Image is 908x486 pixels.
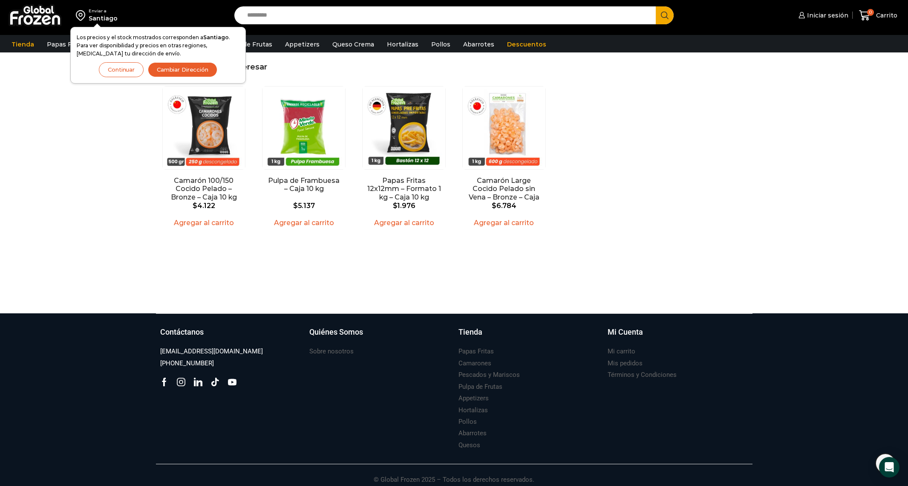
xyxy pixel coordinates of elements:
a: Papas Fritas 12x12mm – Formato 1 kg – Caja 10 kg [366,176,441,201]
div: Open Intercom Messenger [879,457,899,477]
button: Search button [656,6,674,24]
bdi: 5.137 [293,202,315,210]
h3: Pollos [458,417,477,426]
span: 0 [867,9,874,16]
a: Queso Crema [328,36,378,52]
span: Carrito [874,11,897,20]
span: $ [492,202,496,210]
h3: Contáctanos [160,327,204,338]
h3: Pescados y Mariscos [458,370,520,379]
div: Enviar a [89,8,118,14]
h3: [EMAIL_ADDRESS][DOMAIN_NAME] [160,347,263,356]
h3: Quiénes Somos [309,327,363,338]
h3: Mis pedidos [608,359,643,368]
h3: Mi Cuenta [608,327,643,338]
div: 3 / 4 [357,82,451,236]
strong: Santiago [203,34,229,40]
a: Camarón Large Cocido Pelado sin Vena – Bronze – Caja 10 kg [467,176,542,209]
h3: Appetizers [458,394,489,403]
span: $ [393,202,398,210]
span: $ [193,202,197,210]
h3: Pulpa de Frutas [458,382,502,391]
a: Tienda [7,36,38,52]
h3: Tienda [458,327,482,338]
p: © Global Frozen 2025 – Todos los derechos reservados. [156,464,752,485]
div: 4 / 4 [457,82,551,236]
a: Pulpa de Frutas [219,36,277,52]
a: Pescados y Mariscos [458,369,520,381]
a: Términos y Condiciones [608,369,677,381]
a: Camarón 100/150 Cocido Pelado – Bronze – Caja 10 kg [166,176,241,201]
a: Quiénes Somos [309,327,450,346]
a: Papas Fritas [43,36,90,52]
h3: Camarones [458,359,491,368]
a: [EMAIL_ADDRESS][DOMAIN_NAME] [160,346,263,357]
img: address-field-icon.svg [76,8,89,23]
h3: Quesos [458,441,480,450]
div: 2 / 4 [257,82,351,236]
a: Agregar al carrito: “Pulpa de Frambuesa - Caja 10 kg” [269,216,339,229]
a: Contáctanos [160,327,301,346]
a: 0 Carrito [857,6,899,26]
a: Pulpa de Frambuesa – Caja 10 kg [266,176,341,193]
a: Sobre nosotros [309,346,354,357]
span: $ [293,202,298,210]
a: Appetizers [281,36,324,52]
a: Hortalizas [458,405,488,416]
bdi: 6.784 [492,202,516,210]
bdi: 1.976 [393,202,415,210]
h3: Términos y Condiciones [608,370,677,379]
a: Descuentos [503,36,551,52]
h3: Abarrotes [458,429,487,438]
a: Tienda [458,327,599,346]
div: 1 / 4 [157,82,251,236]
div: Santiago [89,14,118,23]
button: Cambiar Dirección [148,62,217,77]
h3: Sobre nosotros [309,347,354,356]
h3: Papas Fritas [458,347,494,356]
a: Pollos [458,416,477,428]
a: Agregar al carrito: “Camarón Large Cocido Pelado sin Vena - Bronze - Caja 10 kg” [469,216,539,229]
h3: Hortalizas [458,406,488,415]
a: Agregar al carrito: “Papas Fritas 12x12mm - Formato 1 kg - Caja 10 kg” [369,216,439,229]
span: Iniciar sesión [805,11,848,20]
button: Continuar [99,62,144,77]
a: Mi Cuenta [608,327,748,346]
a: Agregar al carrito: “Camarón 100/150 Cocido Pelado - Bronze - Caja 10 kg” [169,216,239,229]
a: Pollos [427,36,455,52]
a: Papas Fritas [458,346,494,357]
a: Abarrotes [458,428,487,439]
a: Iniciar sesión [796,7,848,24]
a: Mi carrito [608,346,635,357]
a: Hortalizas [383,36,423,52]
h3: [PHONE_NUMBER] [160,359,214,368]
a: Quesos [458,440,480,451]
a: Mis pedidos [608,358,643,369]
a: [PHONE_NUMBER] [160,358,214,369]
p: Los precios y el stock mostrados corresponden a . Para ver disponibilidad y precios en otras regi... [77,33,239,58]
h3: Mi carrito [608,347,635,356]
a: Camarones [458,358,491,369]
a: Abarrotes [459,36,499,52]
a: Appetizers [458,393,489,404]
bdi: 4.122 [193,202,215,210]
a: Pulpa de Frutas [458,381,502,393]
